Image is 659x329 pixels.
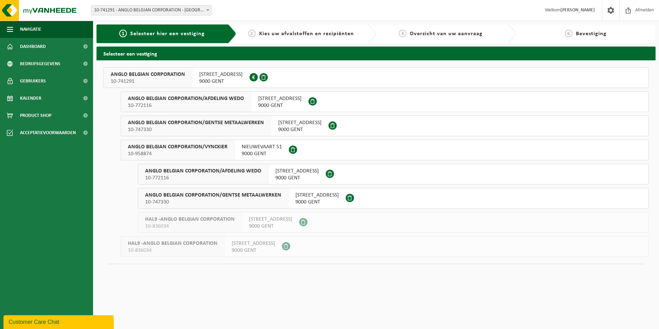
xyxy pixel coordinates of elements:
[121,140,649,160] button: ANGLO BELGIAN CORPORATION/VYNCKIER 10-958874 NIEUWEVAART 519000 GENT
[399,30,406,37] span: 3
[199,78,243,85] span: 9000 GENT
[91,6,211,15] span: 10-741291 - ANGLO BELGIAN CORPORATION - GENT
[145,199,281,206] span: 10-747330
[410,31,483,37] span: Overzicht van uw aanvraag
[232,247,275,254] span: 9000 GENT
[565,30,572,37] span: 4
[145,175,261,181] span: 10-772116
[199,71,243,78] span: [STREET_ADDRESS]
[249,223,292,230] span: 9000 GENT
[138,164,649,185] button: ANGLO BELGIAN CORPORATION/AFDELING WEDO 10-772116 [STREET_ADDRESS]9000 GENT
[145,168,261,175] span: ANGLO BELGIAN CORPORATION/AFDELING WEDO
[242,143,282,150] span: NIEUWEVAART 51
[128,102,244,109] span: 10-772116
[258,95,302,102] span: [STREET_ADDRESS]
[97,47,656,60] h2: Selecteer een vestiging
[145,192,281,199] span: ANGLO BELGIAN CORPORATION/GENTSE METAALWERKEN
[295,199,339,206] span: 9000 GENT
[128,143,227,150] span: ANGLO BELGIAN CORPORATION/VYNCKIER
[128,126,264,133] span: 10-747330
[20,55,60,72] span: Bedrijfsgegevens
[111,71,185,78] span: ANGLO BELGIAN CORPORATION
[20,90,41,107] span: Kalender
[20,124,76,141] span: Acceptatievoorwaarden
[138,188,649,209] button: ANGLO BELGIAN CORPORATION/GENTSE METAALWERKEN 10-747330 [STREET_ADDRESS]9000 GENT
[275,175,319,181] span: 9000 GENT
[128,95,244,102] span: ANGLO BELGIAN CORPORATION/AFDELING WEDO
[91,5,212,16] span: 10-741291 - ANGLO BELGIAN CORPORATION - GENT
[20,107,51,124] span: Product Shop
[145,223,235,230] span: 10-836034
[130,31,205,37] span: Selecteer hier een vestiging
[232,240,275,247] span: [STREET_ADDRESS]
[576,31,607,37] span: Bevestiging
[20,38,46,55] span: Dashboard
[248,30,256,37] span: 2
[242,150,282,157] span: 9000 GENT
[145,216,235,223] span: HAL9 -ANGLO BELGIAN CORPORATION
[259,31,354,37] span: Kies uw afvalstoffen en recipiënten
[121,91,649,112] button: ANGLO BELGIAN CORPORATION/AFDELING WEDO 10-772116 [STREET_ADDRESS]9000 GENT
[249,216,292,223] span: [STREET_ADDRESS]
[3,314,115,329] iframe: chat widget
[278,119,322,126] span: [STREET_ADDRESS]
[128,119,264,126] span: ANGLO BELGIAN CORPORATION/GENTSE METAALWERKEN
[275,168,319,175] span: [STREET_ADDRESS]
[128,247,217,254] span: 10-836034
[258,102,302,109] span: 9000 GENT
[119,30,127,37] span: 1
[560,8,595,13] strong: [PERSON_NAME]
[121,116,649,136] button: ANGLO BELGIAN CORPORATION/GENTSE METAALWERKEN 10-747330 [STREET_ADDRESS]9000 GENT
[278,126,322,133] span: 9000 GENT
[20,72,46,90] span: Gebruikers
[295,192,339,199] span: [STREET_ADDRESS]
[103,67,649,88] button: ANGLO BELGIAN CORPORATION 10-741291 [STREET_ADDRESS]9000 GENT
[111,78,185,85] span: 10-741291
[128,240,217,247] span: HAL9 -ANGLO BELGIAN CORPORATION
[20,21,41,38] span: Navigatie
[128,150,227,157] span: 10-958874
